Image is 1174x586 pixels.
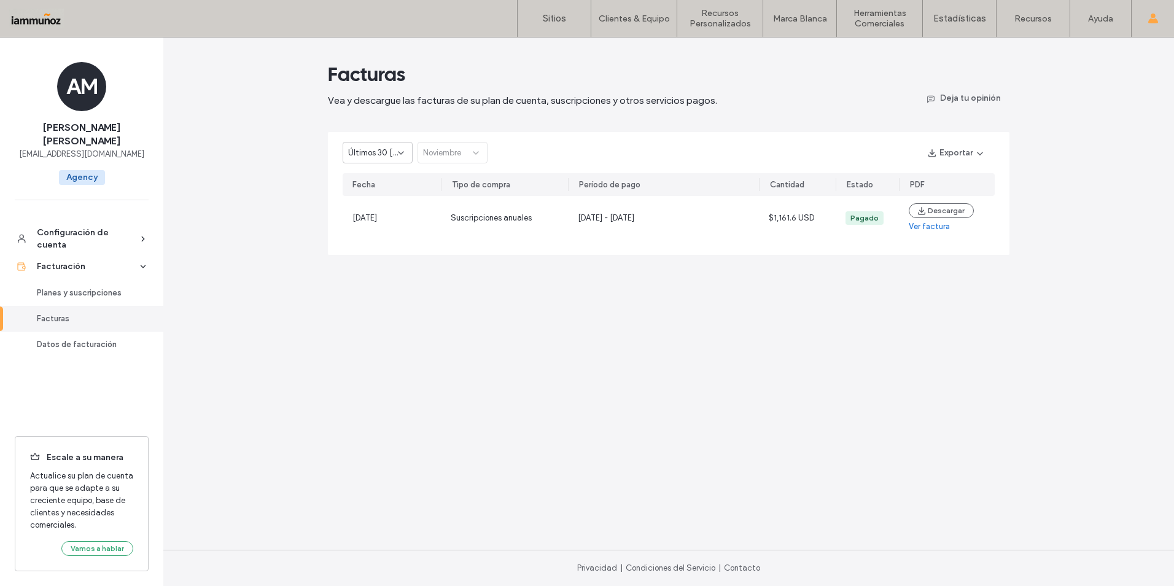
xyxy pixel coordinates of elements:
[1088,14,1113,24] label: Ayuda
[328,95,717,106] span: Vea y descargue las facturas de su plan de cuenta, suscripciones y otros servicios pagos.
[37,338,138,351] div: Datos de facturación
[770,179,804,191] div: Cantidad
[19,148,144,160] span: [EMAIL_ADDRESS][DOMAIN_NAME]
[769,213,814,222] span: $1,161.6 USD
[724,563,760,572] a: Contacto
[677,8,763,29] label: Recursos Personalizados
[37,227,138,251] div: Configuración de cuenta
[599,14,670,24] label: Clientes & Equipo
[1014,14,1052,24] label: Recursos
[917,143,995,163] button: Exportar
[579,179,640,191] div: Período de pago
[910,179,925,191] div: PDF
[933,13,986,24] label: Estadísticas
[452,179,510,191] div: Tipo de compra
[916,88,1009,107] button: Deja tu opinión
[57,62,106,111] div: AM
[30,470,133,531] span: Actualice su plan de cuenta para que se adapte a su creciente equipo, base de clientes y necesida...
[15,121,149,148] span: [PERSON_NAME] [PERSON_NAME]
[59,170,105,185] span: Agency
[37,287,138,299] div: Planes y suscripciones
[577,563,617,572] a: Privacidad
[37,260,138,273] div: Facturación
[352,179,375,191] div: Fecha
[451,213,532,222] span: Suscripciones anuales
[37,313,138,325] div: Facturas
[837,8,922,29] label: Herramientas Comerciales
[909,221,950,233] a: Ver factura
[773,14,827,24] label: Marca Blanca
[718,563,721,572] span: |
[578,213,634,222] span: [DATE] - [DATE]
[352,213,377,222] span: [DATE]
[30,451,133,465] span: Escale a su manera
[850,213,879,224] div: Pagado
[348,147,398,159] span: Últimos 30 [PERSON_NAME]
[847,179,873,191] div: Estado
[328,62,405,87] span: Facturas
[61,541,133,556] button: Vamos a hablar
[543,13,566,24] label: Sitios
[626,563,715,572] a: Condiciones del Servicio
[909,203,974,218] button: Descargar
[620,563,623,572] span: |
